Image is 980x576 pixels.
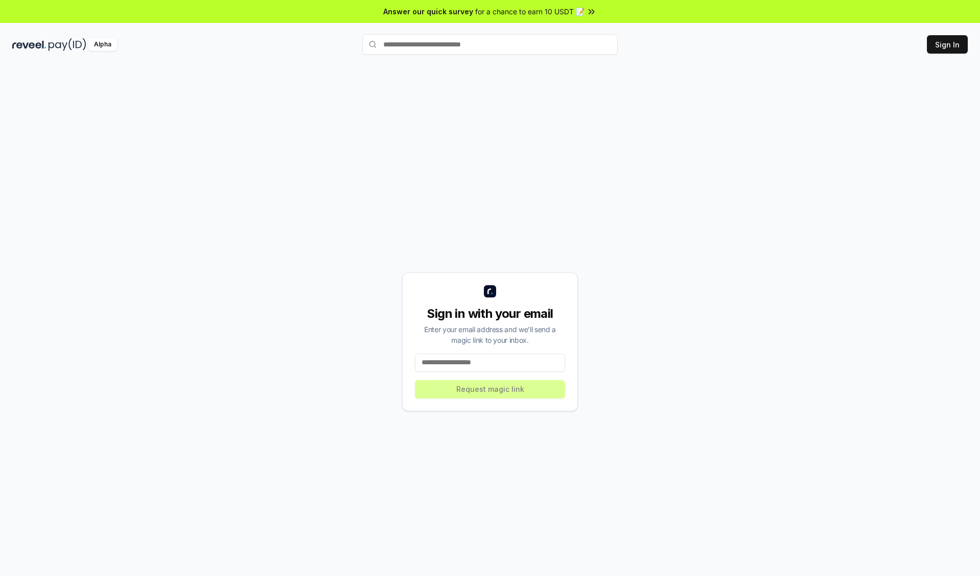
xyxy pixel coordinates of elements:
span: for a chance to earn 10 USDT 📝 [475,6,584,17]
div: Alpha [88,38,117,51]
button: Sign In [927,35,968,54]
div: Sign in with your email [415,306,565,322]
img: reveel_dark [12,38,46,51]
span: Answer our quick survey [383,6,473,17]
img: logo_small [484,285,496,297]
div: Enter your email address and we’ll send a magic link to your inbox. [415,324,565,345]
img: pay_id [48,38,86,51]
